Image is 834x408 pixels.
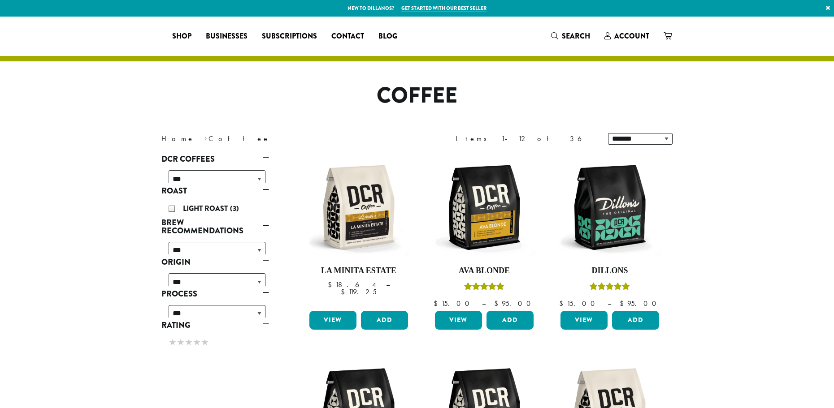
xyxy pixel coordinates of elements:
div: Roast [161,198,269,215]
a: La Minita Estate [307,156,410,307]
button: Add [612,311,659,330]
a: Roast [161,183,269,198]
bdi: 15.00 [559,299,599,308]
button: Add [361,311,408,330]
div: Origin [161,270,269,286]
div: Rated 5.00 out of 5 [590,281,630,295]
span: $ [434,299,441,308]
div: Rating [161,333,269,349]
a: Ava BlondeRated 5.00 out of 5 [433,156,536,307]
span: Subscriptions [262,31,317,42]
a: Search [544,29,597,43]
a: View [309,311,356,330]
div: Items 1-12 of 36 [456,133,595,144]
span: – [386,280,390,289]
div: DCR Coffees [161,167,269,183]
div: Process [161,301,269,318]
bdi: 119.25 [341,287,377,296]
a: Process [161,286,269,301]
span: $ [559,299,567,308]
a: View [560,311,608,330]
a: DillonsRated 5.00 out of 5 [558,156,661,307]
span: Blog [378,31,397,42]
span: Light Roast [183,203,230,214]
a: View [435,311,482,330]
a: Get started with our best seller [401,4,486,12]
bdi: 15.00 [434,299,473,308]
span: ★ [185,336,193,349]
bdi: 18.64 [328,280,378,289]
span: Businesses [206,31,248,42]
span: ★ [201,336,209,349]
img: DCR-12oz-La-Minita-Estate-Stock-scaled.png [307,156,410,259]
a: Rating [161,318,269,333]
span: ★ [193,336,201,349]
h4: Dillons [558,266,661,276]
h4: Ava Blonde [433,266,536,276]
span: Shop [172,31,191,42]
span: Account [614,31,649,41]
a: Brew Recommendations [161,215,269,238]
span: $ [494,299,502,308]
img: DCR-12oz-Dillons-Stock-scaled.png [558,156,661,259]
a: Origin [161,254,269,270]
h4: La Minita Estate [307,266,410,276]
span: (3) [230,203,239,214]
a: DCR Coffees [161,151,269,167]
bdi: 95.00 [494,299,535,308]
div: Rated 5.00 out of 5 [464,281,504,295]
img: DCR-12oz-Ava-Blonde-Stock-scaled.png [433,156,536,259]
span: – [608,299,611,308]
span: › [204,130,207,144]
span: ★ [169,336,177,349]
span: $ [341,287,348,296]
bdi: 95.00 [620,299,660,308]
div: Brew Recommendations [161,238,269,254]
button: Add [486,311,534,330]
h1: Coffee [155,83,679,109]
a: Shop [165,29,199,43]
nav: Breadcrumb [161,133,404,144]
span: Search [562,31,590,41]
span: Contact [331,31,364,42]
span: $ [620,299,627,308]
a: Home [161,134,195,143]
span: – [482,299,486,308]
span: ★ [177,336,185,349]
span: $ [328,280,335,289]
